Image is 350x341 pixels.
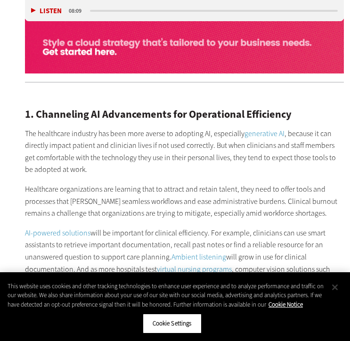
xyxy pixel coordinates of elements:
p: Healthcare organizations are learning that to attract and retain talent, they need to offer tools... [25,183,343,219]
img: xs_cloud_animated_2024_cta2_desktop [25,19,343,73]
a: virtual nursing programs [157,264,232,274]
h2: 1. Channeling AI Advancements for Operational Efficiency [25,109,343,120]
p: The healthcare industry has been more averse to adopting AI, especially , because it can directly... [25,128,343,176]
a: Ambient listening [171,252,226,262]
a: AI-powered solutions [25,228,90,238]
div: duration [67,7,89,15]
button: Listen [31,8,62,15]
div: This website uses cookies and other tracking technologies to enhance user experience and to analy... [8,282,325,309]
button: Close [325,277,345,298]
a: More information about your privacy [269,300,303,309]
a: generative AI [244,129,285,138]
p: will be important for clinical efficiency. For example, clinicians can use smart assistants to re... [25,227,343,287]
button: Cookie Settings [143,314,202,333]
